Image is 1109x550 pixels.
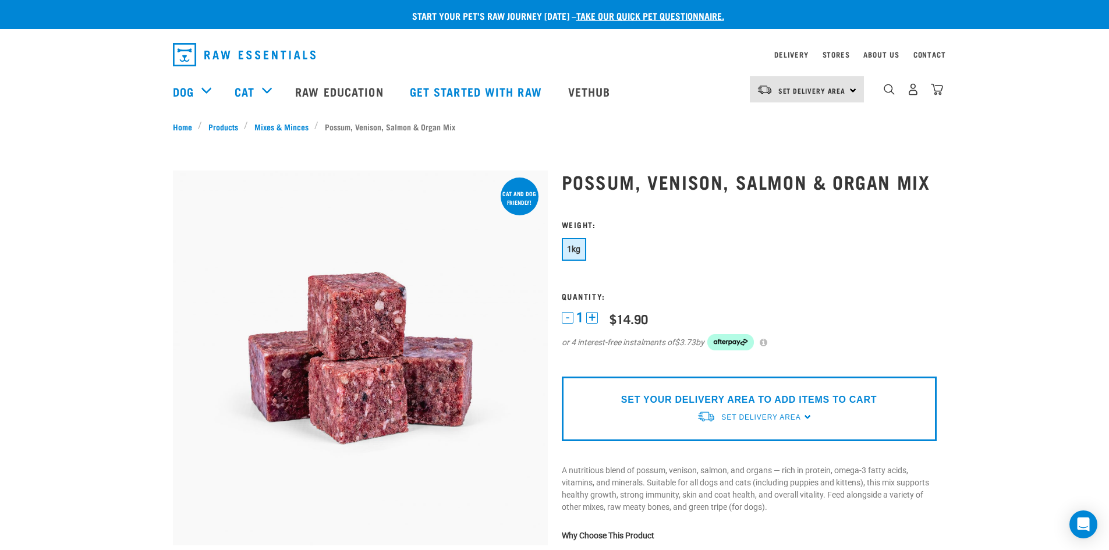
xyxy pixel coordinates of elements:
[913,52,946,56] a: Contact
[398,68,557,115] a: Get started with Raw
[697,410,715,423] img: van-moving.png
[576,311,583,324] span: 1
[707,334,754,350] img: Afterpay
[576,13,724,18] a: take our quick pet questionnaire.
[621,393,877,407] p: SET YOUR DELIVERY AREA TO ADD ITEMS TO CART
[173,43,316,66] img: Raw Essentials Logo
[173,171,548,545] img: Possum Venison Salmon Organ 1626
[721,413,800,421] span: Set Delivery Area
[202,120,244,133] a: Products
[173,120,937,133] nav: breadcrumbs
[562,334,937,350] div: or 4 interest-free instalments of by
[248,120,314,133] a: Mixes & Minces
[823,52,850,56] a: Stores
[931,83,943,95] img: home-icon@2x.png
[164,38,946,71] nav: dropdown navigation
[1069,510,1097,538] div: Open Intercom Messenger
[173,120,199,133] a: Home
[884,84,895,95] img: home-icon-1@2x.png
[567,244,581,254] span: 1kg
[586,312,598,324] button: +
[778,88,846,93] span: Set Delivery Area
[173,83,194,100] a: Dog
[562,464,937,513] p: A nutritious blend of possum, venison, salmon, and organs — rich in protein, omega-3 fatty acids,...
[562,238,586,261] button: 1kg
[757,84,773,95] img: van-moving.png
[562,171,937,192] h1: Possum, Venison, Salmon & Organ Mix
[863,52,899,56] a: About Us
[774,52,808,56] a: Delivery
[562,531,654,540] strong: Why Choose This Product
[907,83,919,95] img: user.png
[284,68,398,115] a: Raw Education
[557,68,625,115] a: Vethub
[235,83,254,100] a: Cat
[562,312,573,324] button: -
[562,220,937,229] h3: Weight:
[562,292,937,300] h3: Quantity:
[610,311,648,326] div: $14.90
[675,336,696,349] span: $3.73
